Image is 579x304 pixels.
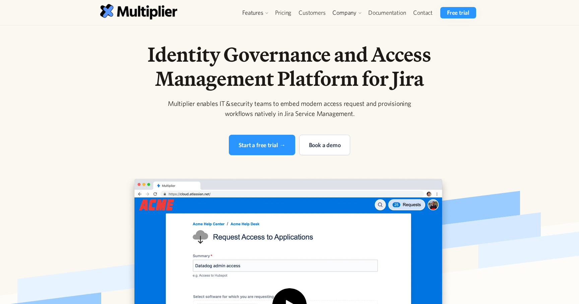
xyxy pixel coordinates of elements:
[365,7,409,18] a: Documentation
[299,135,350,155] a: Book a demo
[229,135,295,155] a: Start a free trial →
[271,7,295,18] a: Pricing
[239,7,271,18] div: Features
[329,7,365,18] div: Company
[440,7,476,18] a: Free trial
[239,140,285,149] div: Start a free trial →
[295,7,329,18] a: Customers
[118,42,461,90] h1: Identity Governance and Access Management Platform for Jira
[409,7,436,18] a: Contact
[161,99,418,119] div: Multiplier enables IT & security teams to embed modern access request and provisioning workflows ...
[242,9,263,17] div: Features
[332,9,357,17] div: Company
[309,140,341,149] div: Book a demo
